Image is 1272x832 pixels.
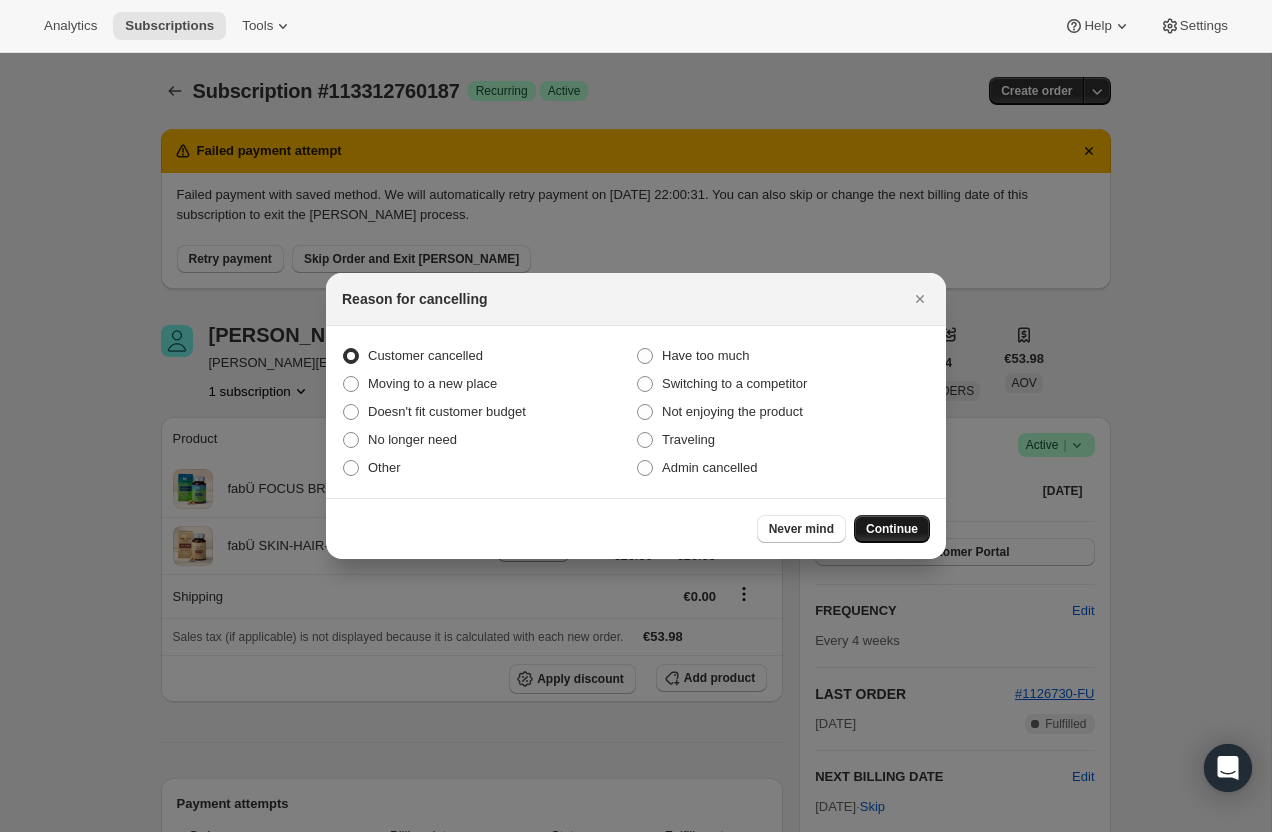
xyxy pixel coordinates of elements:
span: Continue [866,521,918,537]
span: Help [1084,18,1111,34]
button: Help [1052,12,1143,40]
button: Subscriptions [113,12,226,40]
div: Open Intercom Messenger [1204,744,1252,792]
span: Subscriptions [125,18,214,34]
button: Continue [854,515,930,543]
span: Never mind [769,521,834,537]
button: Analytics [32,12,109,40]
span: Tools [242,18,273,34]
span: No longer need [368,432,457,447]
button: Close [906,285,934,313]
span: Customer cancelled [368,348,483,363]
span: Moving to a new place [368,376,497,391]
span: Not enjoying the product [662,404,803,419]
span: Doesn't fit customer budget [368,404,526,419]
span: Admin cancelled [662,460,757,475]
h2: Reason for cancelling [342,289,487,309]
span: Switching to a competitor [662,376,807,391]
span: Analytics [44,18,97,34]
span: Other [368,460,401,475]
span: Settings [1180,18,1228,34]
span: Have too much [662,348,749,363]
button: Never mind [757,515,846,543]
button: Tools [230,12,305,40]
button: Settings [1148,12,1240,40]
span: Traveling [662,432,715,447]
